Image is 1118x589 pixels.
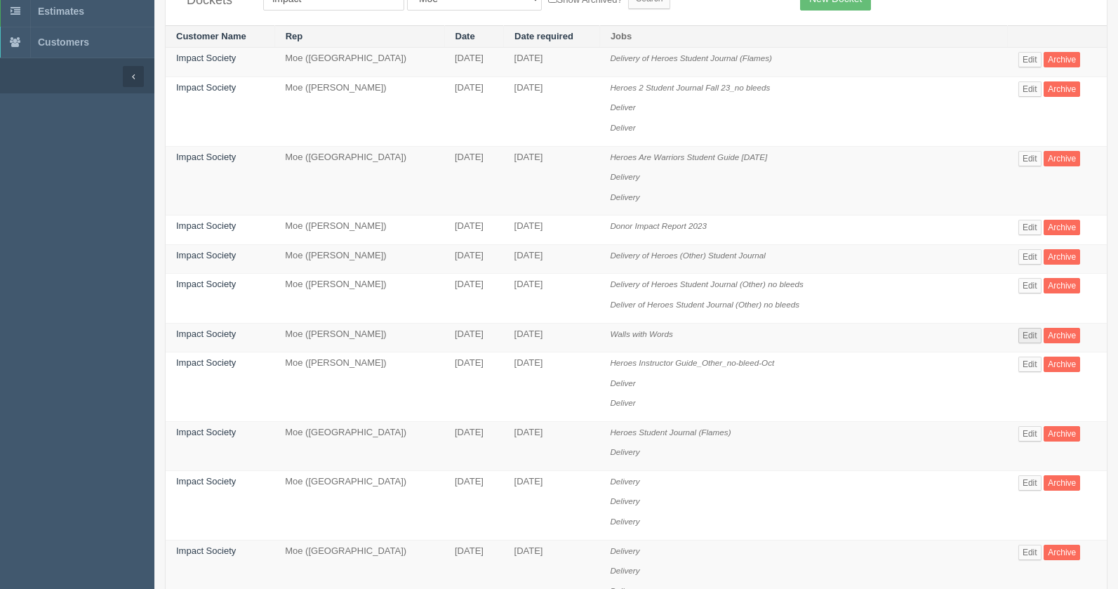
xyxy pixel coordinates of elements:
[176,476,236,487] a: Impact Society
[610,329,672,338] i: Walls with Words
[610,221,707,230] i: Donor Impact Report 2023
[286,31,303,41] a: Rep
[1044,357,1080,372] a: Archive
[444,352,504,422] td: [DATE]
[176,220,236,231] a: Impact Society
[444,77,504,146] td: [DATE]
[274,323,444,352] td: Moe ([PERSON_NAME])
[1018,249,1042,265] a: Edit
[610,123,635,132] i: Deliver
[38,37,89,48] span: Customers
[610,102,635,112] i: Deliver
[504,274,600,323] td: [DATE]
[610,192,639,201] i: Delivery
[274,77,444,146] td: Moe ([PERSON_NAME])
[610,152,767,161] i: Heroes Are Warriors Student Guide [DATE]
[504,244,600,274] td: [DATE]
[444,421,504,470] td: [DATE]
[274,421,444,470] td: Moe ([GEOGRAPHIC_DATA])
[1018,151,1042,166] a: Edit
[274,216,444,245] td: Moe ([PERSON_NAME])
[610,300,799,309] i: Deliver of Heroes Student Journal (Other) no bleeds
[176,279,236,289] a: Impact Society
[1044,151,1080,166] a: Archive
[610,546,639,555] i: Delivery
[274,274,444,323] td: Moe ([PERSON_NAME])
[1018,475,1042,491] a: Edit
[504,470,600,540] td: [DATE]
[444,216,504,245] td: [DATE]
[444,146,504,216] td: [DATE]
[176,329,236,339] a: Impact Society
[274,48,444,77] td: Moe ([GEOGRAPHIC_DATA])
[514,31,573,41] a: Date required
[176,545,236,556] a: Impact Society
[610,517,639,526] i: Delivery
[504,216,600,245] td: [DATE]
[610,53,772,62] i: Delivery of Heroes Student Journal (Flames)
[455,31,475,41] a: Date
[176,427,236,437] a: Impact Society
[444,244,504,274] td: [DATE]
[610,378,635,388] i: Deliver
[38,6,84,17] span: Estimates
[504,352,600,422] td: [DATE]
[504,146,600,216] td: [DATE]
[176,357,236,368] a: Impact Society
[504,323,600,352] td: [DATE]
[444,470,504,540] td: [DATE]
[1044,220,1080,235] a: Archive
[599,25,1008,48] th: Jobs
[274,244,444,274] td: Moe ([PERSON_NAME])
[1018,357,1042,372] a: Edit
[610,477,639,486] i: Delivery
[610,496,639,505] i: Delivery
[1018,328,1042,343] a: Edit
[274,470,444,540] td: Moe ([GEOGRAPHIC_DATA])
[1044,52,1080,67] a: Archive
[610,398,635,407] i: Deliver
[444,323,504,352] td: [DATE]
[1044,426,1080,442] a: Archive
[1044,328,1080,343] a: Archive
[610,83,770,92] i: Heroes 2 Student Journal Fall 23_no bleeds
[610,358,774,367] i: Heroes Instructor Guide_Other_no-bleed-Oct
[610,251,766,260] i: Delivery of Heroes (Other) Student Journal
[610,279,803,289] i: Delivery of Heroes Student Journal (Other) no bleeds
[1044,475,1080,491] a: Archive
[1018,545,1042,560] a: Edit
[610,428,731,437] i: Heroes Student Journal (Flames)
[1018,81,1042,97] a: Edit
[504,48,600,77] td: [DATE]
[610,447,639,456] i: Delivery
[444,274,504,323] td: [DATE]
[610,172,639,181] i: Delivery
[176,82,236,93] a: Impact Society
[176,53,236,63] a: Impact Society
[1018,52,1042,67] a: Edit
[1044,81,1080,97] a: Archive
[176,31,246,41] a: Customer Name
[1018,278,1042,293] a: Edit
[1044,249,1080,265] a: Archive
[1044,545,1080,560] a: Archive
[444,48,504,77] td: [DATE]
[504,77,600,146] td: [DATE]
[176,250,236,260] a: Impact Society
[504,421,600,470] td: [DATE]
[610,566,639,575] i: Delivery
[274,352,444,422] td: Moe ([PERSON_NAME])
[176,152,236,162] a: Impact Society
[274,146,444,216] td: Moe ([GEOGRAPHIC_DATA])
[1044,278,1080,293] a: Archive
[1018,220,1042,235] a: Edit
[1018,426,1042,442] a: Edit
